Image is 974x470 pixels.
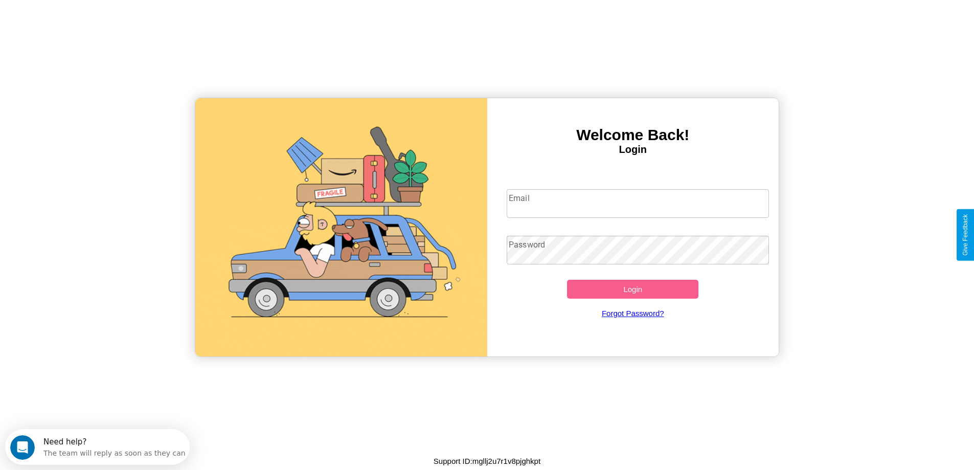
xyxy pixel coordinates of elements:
[434,454,540,468] p: Support ID: mgllj2u7r1v8pjghkpt
[4,4,190,32] div: Open Intercom Messenger
[38,17,180,28] div: The team will reply as soon as they can
[5,429,190,465] iframe: Intercom live chat discovery launcher
[38,9,180,17] div: Need help?
[487,126,779,144] h3: Welcome Back!
[962,214,969,256] div: Give Feedback
[195,98,487,356] img: gif
[567,280,698,299] button: Login
[10,435,35,460] iframe: Intercom live chat
[487,144,779,155] h4: Login
[502,299,764,328] a: Forgot Password?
